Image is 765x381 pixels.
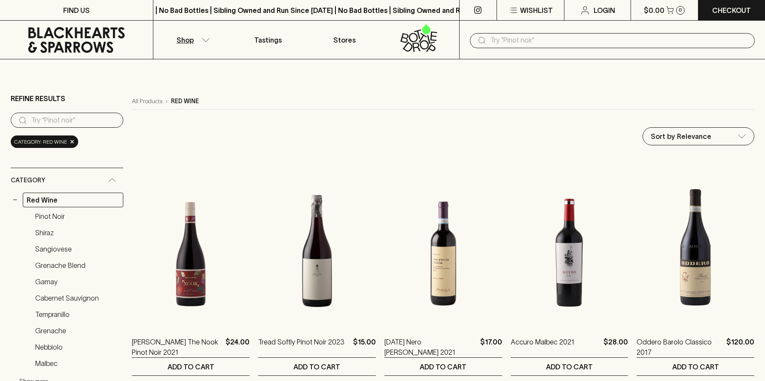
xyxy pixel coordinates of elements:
button: ADD TO CART [637,358,754,375]
a: Shiraz [31,225,123,240]
span: Category: red wine [14,138,67,146]
a: Grenache Blend [31,258,123,273]
span: × [70,137,75,146]
p: Shop [177,35,194,45]
p: Sort by Relevance [651,131,711,141]
p: Login [594,5,615,15]
a: Grenache [31,323,123,338]
button: ADD TO CART [132,358,250,375]
p: ADD TO CART [672,362,719,372]
a: Malbec [31,356,123,371]
img: Accuro Malbec 2021 [511,173,628,324]
img: Oddero Barolo Classico 2017 [637,173,754,324]
a: Tempranillo [31,307,123,322]
a: Sangiovese [31,242,123,256]
input: Try “Pinot noir” [31,114,116,127]
p: ADD TO CART [168,362,214,372]
img: Tread Softly Pinot Noir 2023 [258,173,376,324]
a: Stores [306,21,383,59]
a: Red Wine [23,193,123,207]
img: Pasqua Nero d'Avola 2021 [384,173,502,324]
a: Oddero Barolo Classico 2017 [637,337,723,357]
p: ADD TO CART [293,362,340,372]
a: All Products [132,97,162,106]
p: $17.00 [480,337,502,357]
button: − [11,196,19,204]
div: Sort by Relevance [643,128,754,145]
span: Category [11,175,45,186]
a: [DATE] Nero [PERSON_NAME] 2021 [384,337,477,357]
p: Tastings [254,35,282,45]
p: $0.00 [644,5,664,15]
button: Shop [153,21,230,59]
p: ADD TO CART [420,362,466,372]
p: 0 [679,8,682,12]
a: Pinot Noir [31,209,123,224]
button: ADD TO CART [511,358,628,375]
img: Buller The Nook Pinot Noir 2021 [132,173,250,324]
p: ADD TO CART [546,362,593,372]
div: Category [11,168,123,193]
button: ADD TO CART [384,358,502,375]
button: ADD TO CART [258,358,376,375]
a: Nebbiolo [31,340,123,354]
a: Accuro Malbec 2021 [511,337,574,357]
p: $28.00 [603,337,628,357]
a: Tastings [230,21,306,59]
p: $120.00 [726,337,754,357]
a: Tread Softly Pinot Noir 2023 [258,337,344,357]
p: FIND US [63,5,90,15]
p: Checkout [712,5,751,15]
p: red wine [171,97,199,106]
p: Stores [333,35,356,45]
p: Wishlist [520,5,553,15]
a: Gamay [31,274,123,289]
p: › [166,97,168,106]
input: Try "Pinot noir" [491,34,748,47]
a: Cabernet Sauvignon [31,291,123,305]
p: Refine Results [11,93,65,104]
p: $15.00 [353,337,376,357]
a: [PERSON_NAME] The Nook Pinot Noir 2021 [132,337,222,357]
p: $24.00 [226,337,250,357]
